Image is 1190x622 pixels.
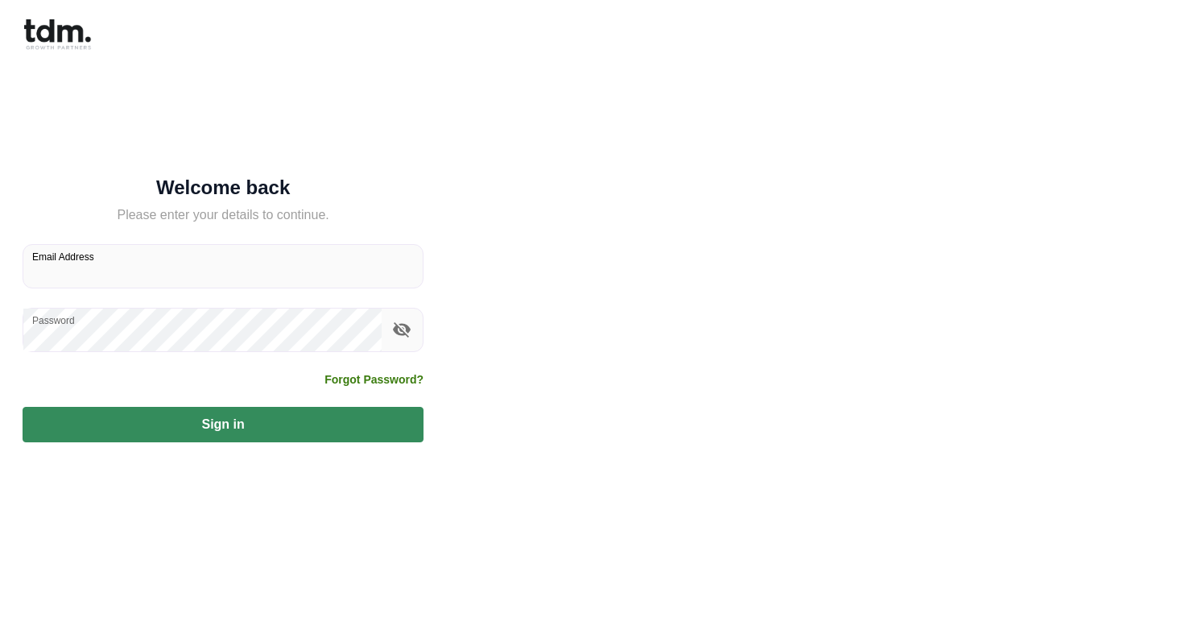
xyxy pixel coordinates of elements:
[23,180,424,196] h5: Welcome back
[324,371,424,388] a: Forgot Password?
[23,407,424,442] button: Sign in
[388,316,415,343] button: toggle password visibility
[32,313,75,327] label: Password
[32,250,94,263] label: Email Address
[23,205,424,225] h5: Please enter your details to continue.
